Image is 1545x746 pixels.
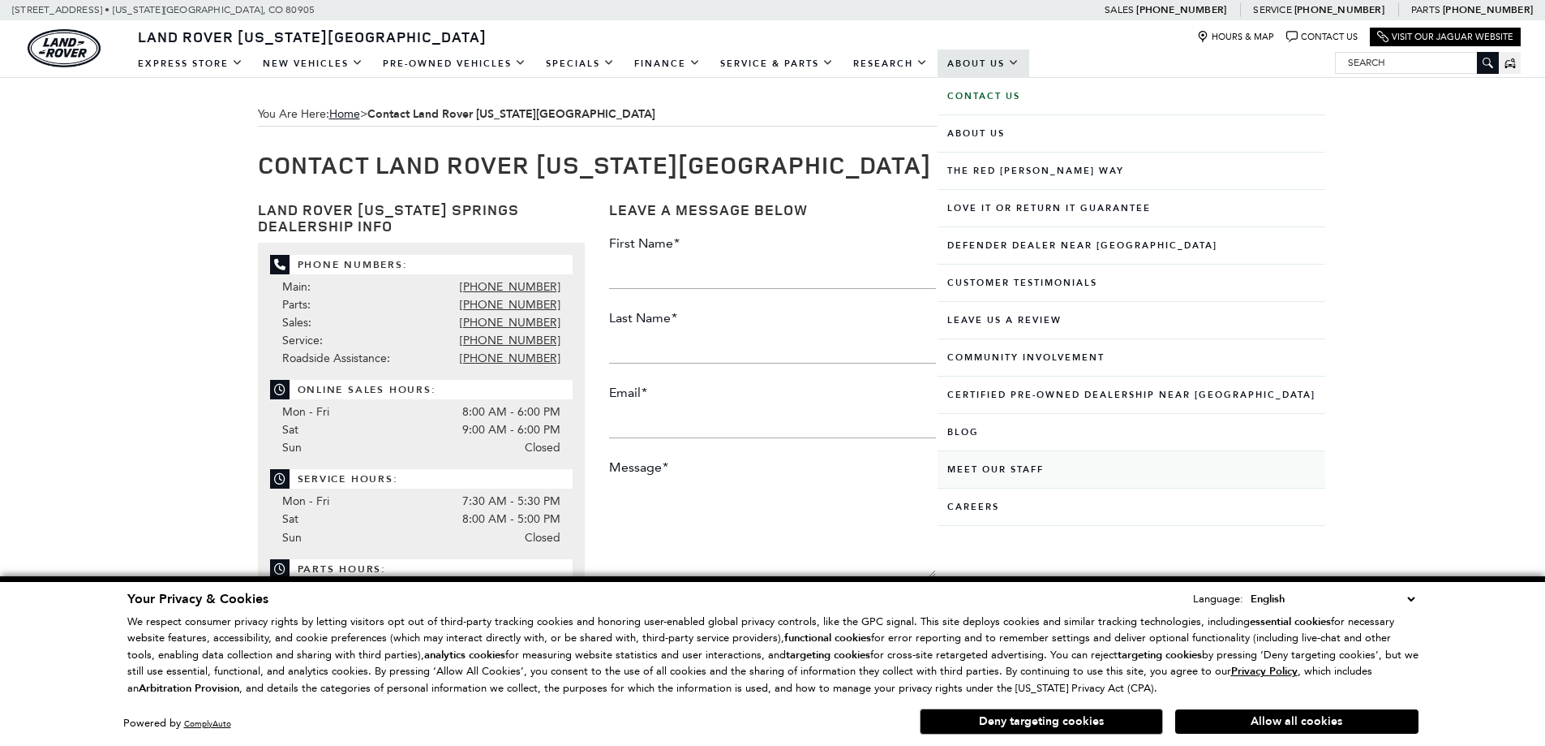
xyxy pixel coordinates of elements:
[938,451,1325,488] a: Meet Our Staff
[329,107,360,121] a: Home
[1231,664,1298,679] u: Privacy Policy
[1247,590,1418,608] select: Language Select
[1118,648,1202,662] strong: targeting cookies
[938,489,1325,525] a: Careers
[127,614,1418,697] p: We respect consumer privacy rights by letting visitors opt out of third-party tracking cookies an...
[282,334,323,347] span: Service:
[139,681,239,696] strong: Arbitration Provision
[282,280,311,294] span: Main:
[525,529,560,547] span: Closed
[373,50,536,78] a: Pre-Owned Vehicles
[609,459,668,476] label: Message
[282,298,311,312] span: Parts:
[1336,53,1498,72] input: Search
[938,153,1325,189] a: The Red [PERSON_NAME] Way
[270,469,573,489] span: Service Hours:
[462,421,560,439] span: 9:00 AM - 6:00 PM
[28,29,101,67] img: Land Rover
[938,265,1325,301] a: Customer Testimonials
[460,298,560,312] a: [PHONE_NUMBER]
[938,377,1325,413] a: Certified Pre-Owned Dealership near [GEOGRAPHIC_DATA]
[28,29,101,67] a: land-rover
[609,235,680,252] label: First Name
[329,107,655,121] span: >
[462,403,560,421] span: 8:00 AM - 6:00 PM
[258,102,1288,127] div: Breadcrumbs
[282,512,298,526] span: Sat
[624,50,710,78] a: Finance
[947,90,1020,102] b: Contact Us
[367,106,655,122] strong: Contact Land Rover [US_STATE][GEOGRAPHIC_DATA]
[460,351,560,365] a: [PHONE_NUMBER]
[609,309,677,327] label: Last Name
[938,50,1029,78] a: About Us
[920,709,1163,735] button: Deny targeting cookies
[282,405,329,419] span: Mon - Fri
[282,441,302,455] span: Sun
[938,227,1325,264] a: Defender Dealer near [GEOGRAPHIC_DATA]
[1250,614,1331,629] strong: essential cookies
[938,339,1325,376] a: Community Involvement
[138,27,487,46] span: Land Rover [US_STATE][GEOGRAPHIC_DATA]
[938,115,1325,152] a: About Us
[1105,4,1134,15] span: Sales
[786,648,870,662] strong: targeting cookies
[1193,593,1243,604] div: Language:
[1286,31,1358,43] a: Contact Us
[938,302,1325,339] a: Leave Us A Review
[1136,3,1226,16] a: [PHONE_NUMBER]
[258,202,585,235] h3: Land Rover [US_STATE] Springs Dealership Info
[462,511,560,528] span: 8:00 AM - 5:00 PM
[253,50,373,78] a: New Vehicles
[128,50,1029,78] nav: Main Navigation
[123,718,231,729] div: Powered by
[460,334,560,347] a: [PHONE_NUMBER]
[282,351,390,365] span: Roadside Assistance:
[270,255,573,274] span: Phone Numbers:
[710,50,843,78] a: Service & Parts
[282,423,298,437] span: Sat
[1377,31,1513,43] a: Visit Our Jaguar Website
[1197,31,1274,43] a: Hours & Map
[938,78,1325,114] a: Contact Us
[282,531,302,545] span: Sun
[843,50,938,78] a: Research
[282,494,329,508] span: Mon - Fri
[462,493,560,511] span: 7:30 AM - 5:30 PM
[525,439,560,457] span: Closed
[128,27,496,46] a: Land Rover [US_STATE][GEOGRAPHIC_DATA]
[1411,4,1440,15] span: Parts
[536,50,624,78] a: Specials
[1294,3,1384,16] a: [PHONE_NUMBER]
[12,4,315,15] a: [STREET_ADDRESS] • [US_STATE][GEOGRAPHIC_DATA], CO 80905
[1253,4,1291,15] span: Service
[609,384,647,402] label: Email
[270,380,573,399] span: Online Sales Hours:
[282,316,311,330] span: Sales:
[784,631,871,645] strong: functional cookies
[460,280,560,294] a: [PHONE_NUMBER]
[128,50,253,78] a: EXPRESS STORE
[609,202,936,218] h3: Leave a Message Below
[1443,3,1533,16] a: [PHONE_NUMBER]
[1231,665,1298,677] a: Privacy Policy
[258,151,1288,178] h1: Contact Land Rover [US_STATE][GEOGRAPHIC_DATA]
[184,718,231,729] a: ComplyAuto
[938,190,1325,226] a: Love It or Return It Guarantee
[424,648,505,662] strong: analytics cookies
[127,590,268,608] span: Your Privacy & Cookies
[270,559,573,579] span: Parts Hours:
[1175,709,1418,734] button: Allow all cookies
[938,414,1325,451] a: Blog
[460,316,560,330] a: [PHONE_NUMBER]
[258,102,1288,127] span: You Are Here:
